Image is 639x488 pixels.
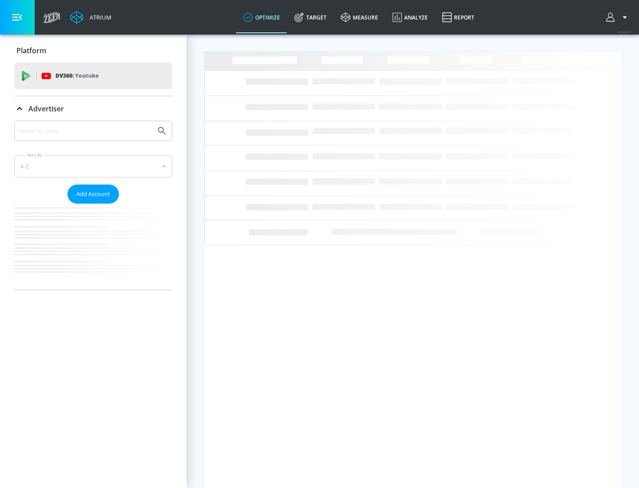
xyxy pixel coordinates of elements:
div: Advertiser [14,96,172,121]
span: Add Account [76,189,110,199]
input: Search by name [18,125,152,137]
p: Platform [16,46,46,55]
button: Add Account [67,185,119,204]
span: v 4.24.0 [618,29,630,34]
nav: list of Advertiser [14,204,172,290]
p: Youtube [75,71,99,80]
div: DV360: Youtube [14,63,172,89]
a: Atrium [70,11,111,24]
a: Report [435,1,481,33]
p: DV360: [55,71,99,81]
div: Atrium [86,13,111,21]
div: Platform [14,38,172,63]
a: optimize [236,1,287,33]
a: measure [334,1,385,33]
label: Sort By [25,152,44,158]
p: Advertiser [28,104,64,114]
a: Target [287,1,334,33]
a: Analyze [385,1,435,33]
div: Advertiser [14,121,172,290]
div: A-Z [14,155,172,177]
